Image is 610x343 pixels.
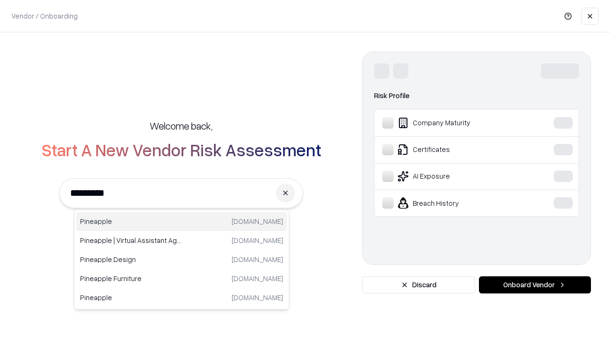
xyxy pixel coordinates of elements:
[80,235,182,245] p: Pineapple | Virtual Assistant Agency
[80,254,182,264] p: Pineapple Design
[41,140,321,159] h2: Start A New Vendor Risk Assessment
[479,276,591,293] button: Onboard Vendor
[11,11,78,21] p: Vendor / Onboarding
[232,254,283,264] p: [DOMAIN_NAME]
[74,210,289,310] div: Suggestions
[80,216,182,226] p: Pineapple
[374,90,579,101] div: Risk Profile
[382,171,525,182] div: AI Exposure
[232,293,283,303] p: [DOMAIN_NAME]
[232,216,283,226] p: [DOMAIN_NAME]
[382,197,525,209] div: Breach History
[232,235,283,245] p: [DOMAIN_NAME]
[150,119,213,132] h5: Welcome back,
[382,117,525,129] div: Company Maturity
[382,144,525,155] div: Certificates
[80,273,182,283] p: Pineapple Furniture
[232,273,283,283] p: [DOMAIN_NAME]
[80,293,182,303] p: Pineapple
[362,276,475,293] button: Discard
